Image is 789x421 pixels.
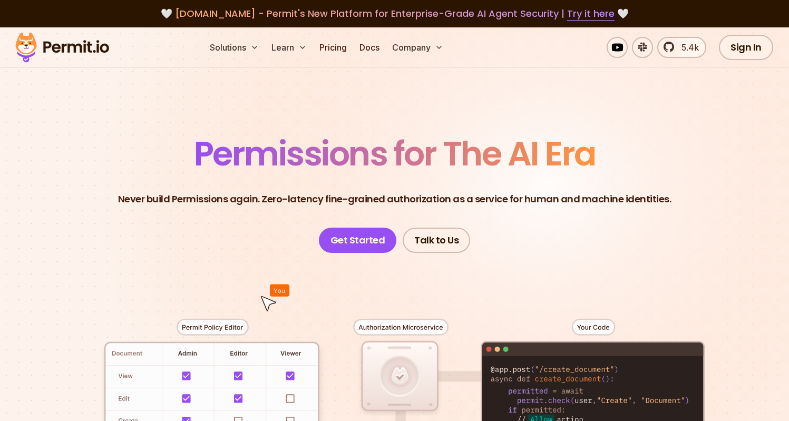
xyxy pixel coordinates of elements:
[657,37,706,58] a: 5.4k
[355,37,384,58] a: Docs
[11,30,114,65] img: Permit logo
[206,37,263,58] button: Solutions
[175,7,615,20] span: [DOMAIN_NAME] - Permit's New Platform for Enterprise-Grade AI Agent Security |
[194,130,596,177] span: Permissions for The AI Era
[388,37,447,58] button: Company
[675,41,699,54] span: 5.4k
[403,228,470,253] a: Talk to Us
[118,192,671,207] p: Never build Permissions again. Zero-latency fine-grained authorization as a service for human and...
[567,7,615,21] a: Try it here
[267,37,311,58] button: Learn
[25,6,764,21] div: 🤍 🤍
[315,37,351,58] a: Pricing
[319,228,397,253] a: Get Started
[719,35,773,60] a: Sign In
